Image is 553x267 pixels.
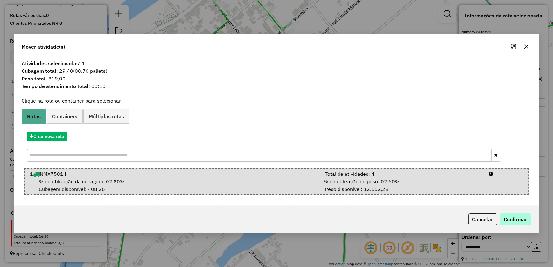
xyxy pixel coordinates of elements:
[468,213,497,225] button: Cancelar
[73,68,107,74] span: (00,70 pallets)
[489,171,493,176] i: Porcentagens após mover as atividades: Cubagem: 9,80% Peso: 8,90%
[27,132,67,141] button: Criar nova rota
[26,178,318,193] div: Cubagem disponível: 408,26
[39,178,125,185] span: % de utilização da cubagem: 02,80%
[89,114,124,119] span: Múltiplas rotas
[22,97,121,105] label: Clique na rota ou container para selecionar
[508,42,519,52] button: Maximize
[27,114,41,119] span: Rotas
[52,114,77,119] span: Containers
[18,59,535,67] span: : 1
[22,43,65,51] span: Mover atividade(s)
[22,83,88,89] strong: Tempo de atendimento total
[500,213,531,225] button: Confirmar
[318,170,485,178] div: | Total de atividades: 4
[18,82,535,90] span: : 00:10
[18,75,535,82] span: : 819,00
[22,75,45,82] strong: Peso total
[26,170,318,178] div: 1 NMX7501 |
[318,178,485,193] div: | | Peso disponível: 12.662,28
[18,67,535,75] span: : 29,40
[324,178,400,185] span: % de utilização do peso: 02,60%
[22,60,79,66] strong: Atividades selecionadas
[22,68,56,74] strong: Cubagem total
